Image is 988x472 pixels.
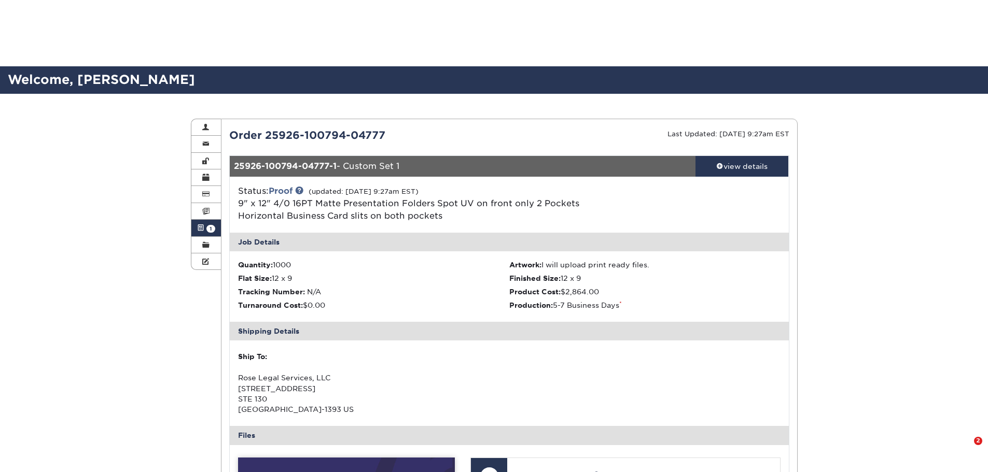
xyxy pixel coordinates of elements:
[695,161,789,171] div: view details
[230,322,789,340] div: Shipping Details
[269,186,293,196] a: Proof
[230,233,789,251] div: Job Details
[974,437,982,445] span: 2
[238,351,509,414] div: Rose Legal Services, LLC [STREET_ADDRESS] STE 130 [GEOGRAPHIC_DATA]-1393 US
[509,274,561,282] strong: Finished Size:
[238,301,303,309] strong: Turnaround Cost:
[238,261,273,269] strong: Quantity:
[509,300,781,310] li: 5-7 Business Days
[509,273,781,283] li: 12 x 9
[238,288,305,296] strong: Tracking Number:
[191,220,221,236] a: 1
[309,188,419,195] small: (updated: [DATE] 9:27am EST)
[953,437,978,462] iframe: Intercom live chat
[230,185,602,222] div: Status:
[238,352,267,361] strong: Ship To:
[509,288,561,296] strong: Product Cost:
[667,130,789,138] small: Last Updated: [DATE] 9:27am EST
[238,274,272,282] strong: Flat Size:
[238,273,509,283] li: 12 x 9
[230,426,789,445] div: Files
[230,156,695,177] div: - Custom Set 1
[238,300,509,310] li: $0.00
[206,225,215,233] span: 1
[221,127,509,143] div: Order 25926-100794-04777
[509,301,553,309] strong: Production:
[307,288,321,296] span: N/A
[509,287,781,297] li: $2,864.00
[509,261,541,269] strong: Artwork:
[695,156,789,177] a: view details
[238,198,579,221] span: 9" x 12" 4/0 16PT Matte Presentation Folders Spot UV on front only 2 Pockets Horizontal Business ...
[238,260,509,270] li: 1000
[509,260,781,270] li: I will upload print ready files.
[234,161,337,171] strong: 25926-100794-04777-1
